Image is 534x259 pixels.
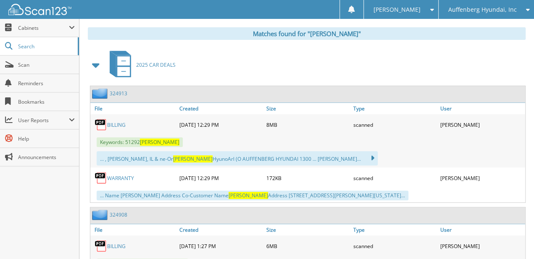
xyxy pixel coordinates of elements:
[438,224,525,235] a: User
[92,209,110,220] img: folder2.png
[95,118,107,131] img: PDF.png
[140,139,179,146] span: [PERSON_NAME]
[438,116,525,133] div: [PERSON_NAME]
[177,116,264,133] div: [DATE] 12:29 PM
[8,4,71,15] img: scan123-logo-white.svg
[18,98,75,105] span: Bookmarks
[177,224,264,235] a: Created
[18,24,69,31] span: Cabinets
[264,170,351,186] div: 172KB
[18,135,75,142] span: Help
[438,238,525,254] div: [PERSON_NAME]
[264,224,351,235] a: Size
[18,80,75,87] span: Reminders
[18,117,69,124] span: User Reports
[105,48,176,81] a: 2025 CAR DEALS
[351,238,438,254] div: scanned
[438,170,525,186] div: [PERSON_NAME]
[177,170,264,186] div: [DATE] 12:29 PM
[110,211,127,218] a: 324908
[97,191,408,200] div: ... Name [PERSON_NAME] Address Co-Customer Name Address [STREET_ADDRESS][PERSON_NAME][US_STATE]...
[448,7,516,12] span: Auffenberg Hyundai, Inc
[18,43,74,50] span: Search
[95,240,107,252] img: PDF.png
[107,175,134,182] a: WARRANTY
[97,137,183,147] span: Keywords: 51292
[110,90,127,97] a: 324913
[177,103,264,114] a: Created
[438,103,525,114] a: User
[173,155,213,162] span: [PERSON_NAME]
[264,116,351,133] div: 8MB
[92,88,110,99] img: folder2.png
[374,7,421,12] span: [PERSON_NAME]
[88,27,526,40] div: Matches found for "[PERSON_NAME]"
[351,103,438,114] a: Type
[90,224,177,235] a: File
[177,238,264,254] div: [DATE] 1:27 PM
[351,116,438,133] div: scanned
[136,61,176,68] span: 2025 CAR DEALS
[18,154,75,161] span: Announcements
[97,151,378,165] div: ... , [PERSON_NAME], IL & ne-Or HyunoArl (O AUFFENBERG HYUNDAI 1300 ... [PERSON_NAME]...
[107,243,126,250] a: BILLING
[229,192,268,199] span: [PERSON_NAME]
[351,224,438,235] a: Type
[18,61,75,68] span: Scan
[107,121,126,128] a: BILLING
[264,238,351,254] div: 6MB
[351,170,438,186] div: scanned
[264,103,351,114] a: Size
[95,172,107,184] img: PDF.png
[90,103,177,114] a: File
